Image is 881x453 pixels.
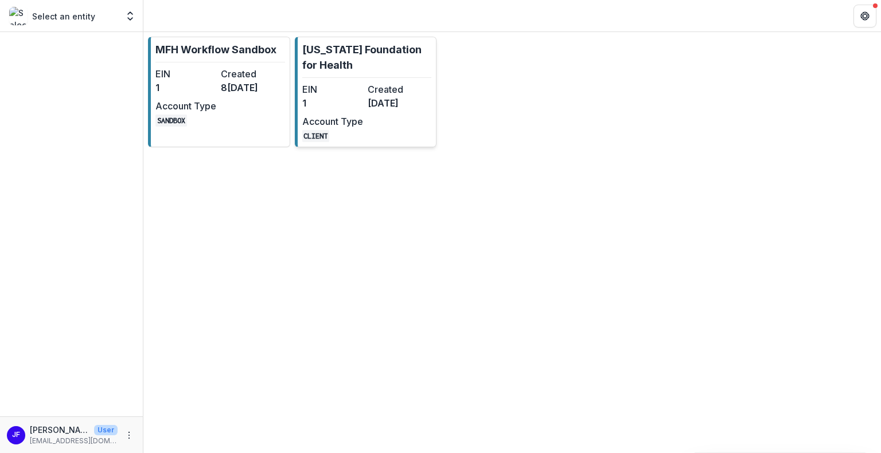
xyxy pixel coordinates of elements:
[32,10,95,22] p: Select an entity
[155,42,276,57] p: MFH Workflow Sandbox
[155,115,187,127] code: SANDBOX
[302,42,432,73] p: [US_STATE] Foundation for Health
[30,424,89,436] p: [PERSON_NAME]
[94,425,118,435] p: User
[368,96,428,110] dd: [DATE]
[221,81,282,94] dd: 8[DATE]
[30,436,118,446] p: [EMAIL_ADDRESS][DOMAIN_NAME]
[302,115,363,128] dt: Account Type
[302,96,363,110] dd: 1
[221,67,282,81] dt: Created
[155,99,216,113] dt: Account Type
[148,37,290,147] a: MFH Workflow SandboxEIN1Created8[DATE]Account TypeSANDBOX
[853,5,876,27] button: Get Help
[155,67,216,81] dt: EIN
[122,428,136,442] button: More
[12,431,20,439] div: Jean Freeman-Crawford
[122,5,138,27] button: Open entity switcher
[295,37,437,147] a: [US_STATE] Foundation for HealthEIN1Created[DATE]Account TypeCLIENT
[302,130,330,142] code: CLIENT
[155,81,216,94] dd: 1
[9,7,28,25] img: Select an entity
[368,82,428,96] dt: Created
[302,82,363,96] dt: EIN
